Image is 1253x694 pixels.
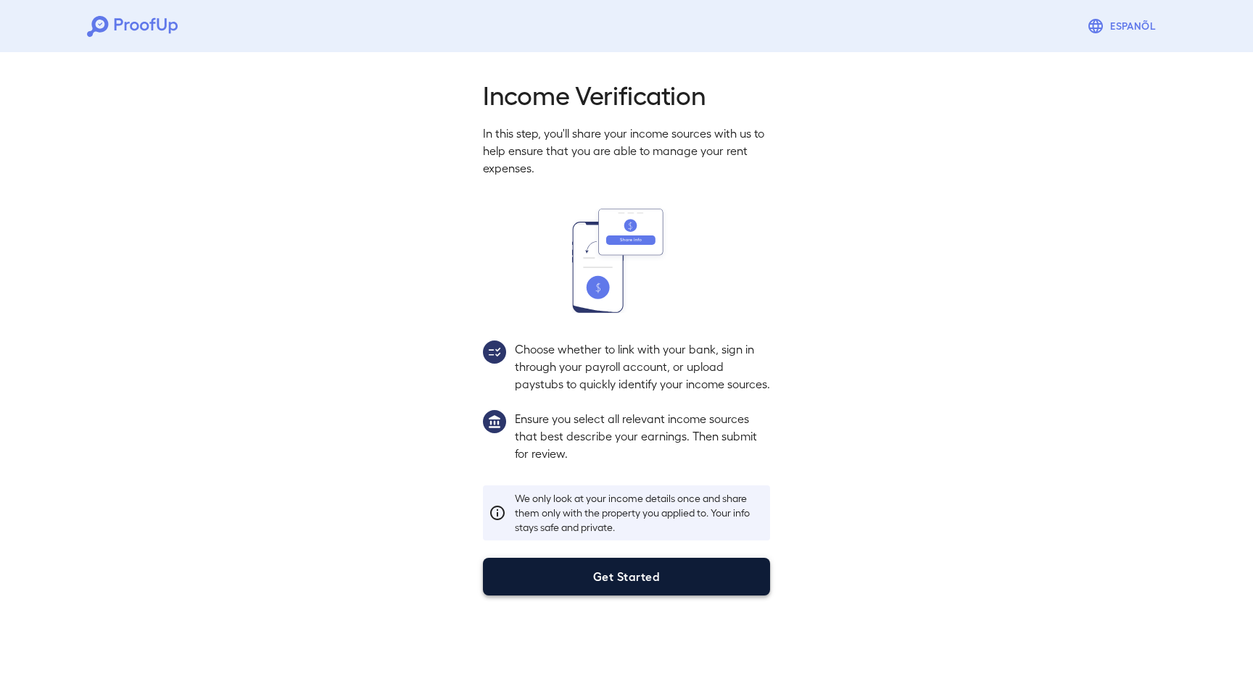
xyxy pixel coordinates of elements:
[483,558,770,595] button: Get Started
[515,410,770,462] p: Ensure you select all relevant income sources that best describe your earnings. Then submit for r...
[483,340,506,364] img: group2.svg
[483,410,506,433] img: group1.svg
[483,78,770,110] h2: Income Verification
[515,491,764,535] p: We only look at your income details once and share them only with the property you applied to. Yo...
[1081,12,1166,41] button: Espanõl
[515,340,770,393] p: Choose whether to link with your bank, sign in through your payroll account, or upload paystubs t...
[483,125,770,177] p: In this step, you'll share your income sources with us to help ensure that you are able to manage...
[572,209,681,313] img: transfer_money.svg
